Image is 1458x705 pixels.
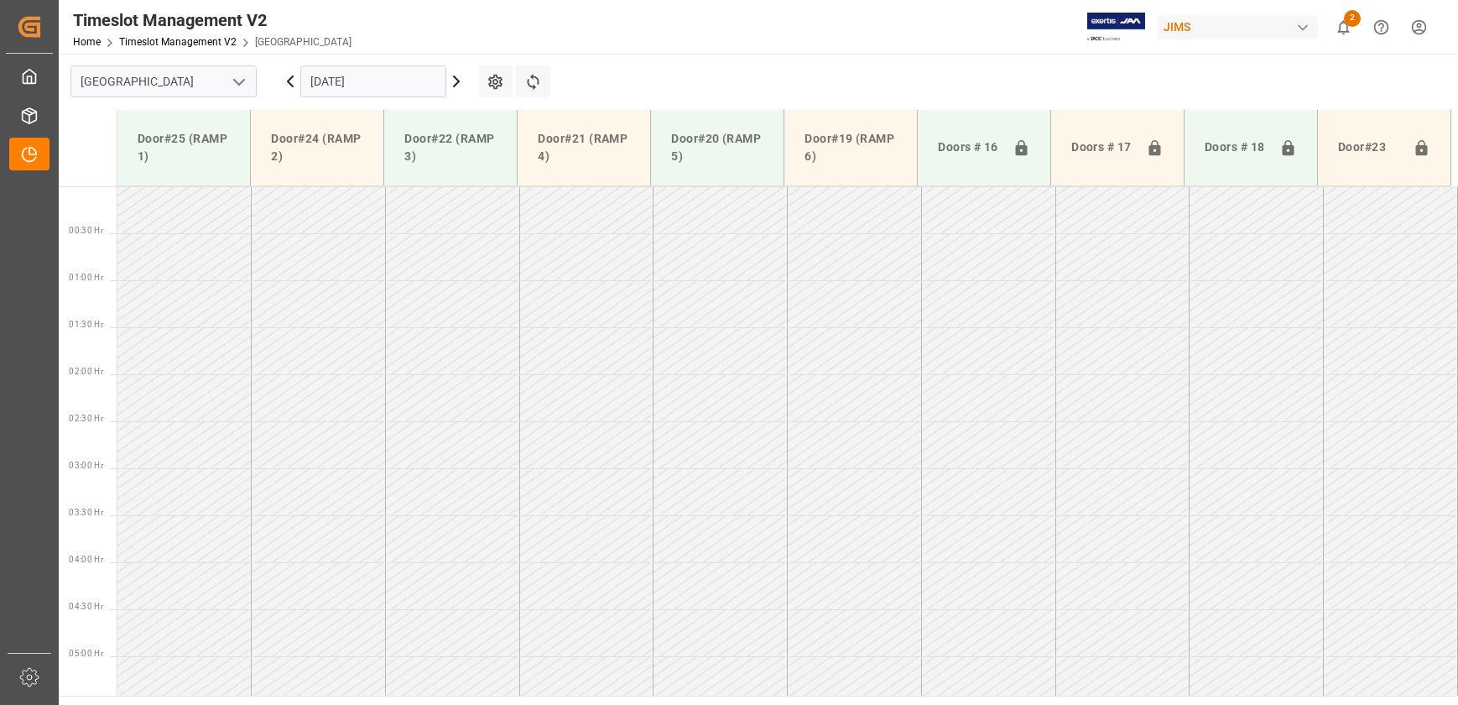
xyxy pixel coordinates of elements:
span: 05:00 Hr [69,649,103,658]
span: 01:30 Hr [69,320,103,329]
div: JIMS [1157,15,1318,39]
span: 01:00 Hr [69,273,103,282]
span: 04:30 Hr [69,602,103,611]
div: Door#23 [1331,132,1406,164]
img: Exertis%20JAM%20-%20Email%20Logo.jpg_1722504956.jpg [1087,13,1145,42]
div: Doors # 17 [1065,132,1139,164]
div: Doors # 16 [931,132,1006,164]
div: Doors # 18 [1198,132,1273,164]
span: 04:00 Hr [69,555,103,564]
input: DD.MM.YYYY [300,65,446,97]
div: Door#19 (RAMP 6) [798,123,903,172]
div: Timeslot Management V2 [73,8,351,33]
button: Help Center [1362,8,1400,46]
div: Door#25 (RAMP 1) [131,123,237,172]
div: Door#22 (RAMP 3) [398,123,503,172]
button: JIMS [1157,11,1325,43]
span: 00:30 Hr [69,226,103,235]
span: 03:30 Hr [69,508,103,517]
button: open menu [226,69,251,95]
a: Timeslot Management V2 [119,36,237,48]
button: show 2 new notifications [1325,8,1362,46]
span: 03:00 Hr [69,461,103,470]
span: 2 [1344,10,1361,27]
span: 02:30 Hr [69,414,103,423]
div: Door#20 (RAMP 5) [664,123,770,172]
a: Home [73,36,101,48]
div: Door#24 (RAMP 2) [264,123,370,172]
input: Type to search/select [70,65,257,97]
span: 02:00 Hr [69,367,103,376]
div: Door#21 (RAMP 4) [531,123,637,172]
